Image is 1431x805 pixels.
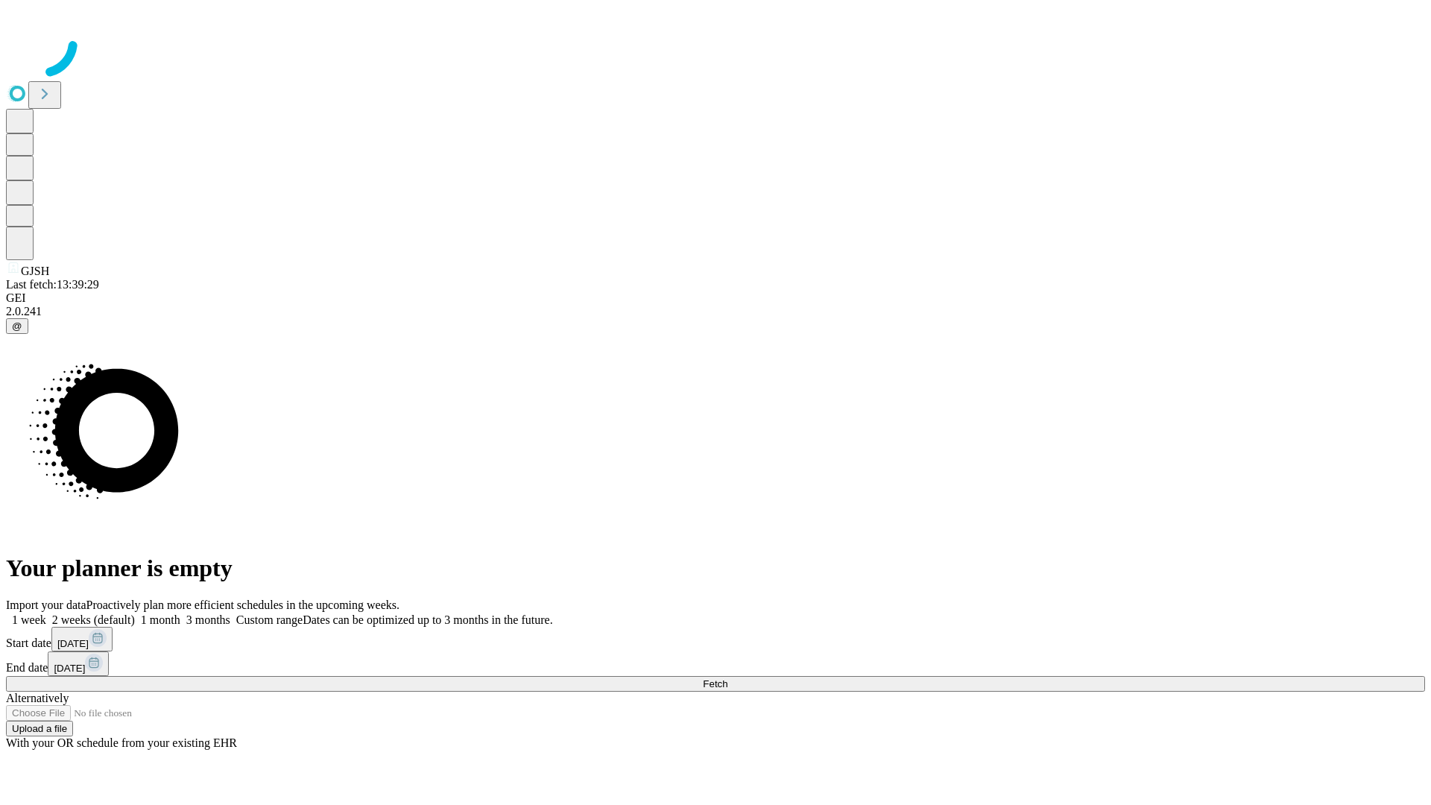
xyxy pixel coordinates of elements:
[6,627,1425,651] div: Start date
[6,676,1425,692] button: Fetch
[6,318,28,334] button: @
[703,678,727,689] span: Fetch
[12,613,46,626] span: 1 week
[6,692,69,704] span: Alternatively
[6,555,1425,582] h1: Your planner is empty
[86,599,399,611] span: Proactively plan more efficient schedules in the upcoming weeks.
[12,321,22,332] span: @
[6,651,1425,676] div: End date
[6,305,1425,318] div: 2.0.241
[6,736,237,749] span: With your OR schedule from your existing EHR
[141,613,180,626] span: 1 month
[51,627,113,651] button: [DATE]
[6,599,86,611] span: Import your data
[236,613,303,626] span: Custom range
[57,638,89,649] span: [DATE]
[21,265,49,277] span: GJSH
[6,291,1425,305] div: GEI
[186,613,230,626] span: 3 months
[6,721,73,736] button: Upload a file
[303,613,552,626] span: Dates can be optimized up to 3 months in the future.
[48,651,109,676] button: [DATE]
[6,278,99,291] span: Last fetch: 13:39:29
[54,663,85,674] span: [DATE]
[52,613,135,626] span: 2 weeks (default)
